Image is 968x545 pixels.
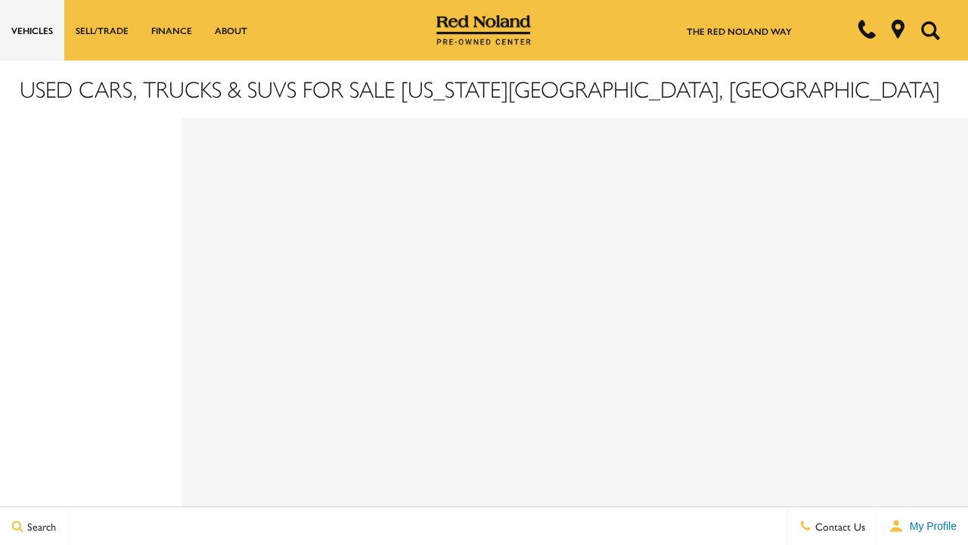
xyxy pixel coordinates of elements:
[436,15,532,45] img: Red Noland Pre-Owned
[877,507,968,545] button: user-profile-menu
[915,1,945,60] button: Open the search field
[687,24,792,38] a: The Red Noland Way
[811,519,865,534] span: Contact Us
[904,520,957,532] span: My Profile
[436,20,532,36] a: Red Noland Pre-Owned
[23,519,56,534] span: Search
